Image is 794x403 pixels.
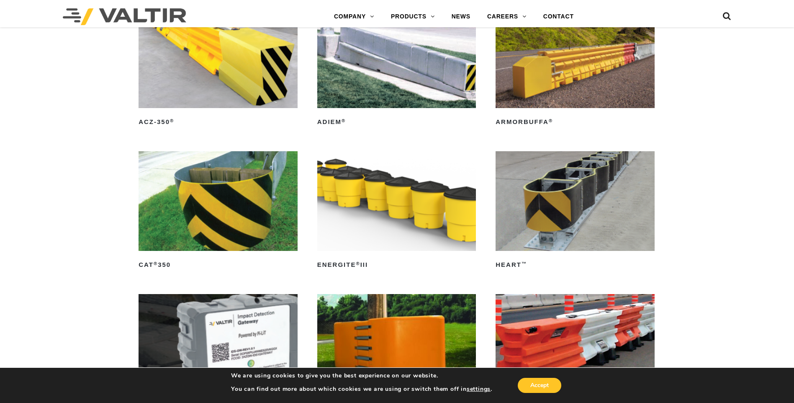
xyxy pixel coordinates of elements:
p: You can find out more about which cookies we are using or switch them off in . [231,385,492,393]
p: We are using cookies to give you the best experience on our website. [231,372,492,380]
h2: ArmorBuffa [496,116,655,129]
sup: ™ [522,261,527,266]
img: Valtir [63,8,186,25]
sup: ® [356,261,360,266]
h2: CAT 350 [139,258,298,272]
h2: HEART [496,258,655,272]
sup: ® [342,118,346,123]
sup: ® [170,118,174,123]
h2: ENERGITE III [317,258,476,272]
a: ArmorBuffa® [496,9,655,129]
a: NEWS [443,8,479,25]
h2: ADIEM [317,116,476,129]
a: ACZ-350® [139,9,298,129]
a: CAREERS [479,8,535,25]
sup: ® [154,261,158,266]
a: ADIEM® [317,9,476,129]
button: settings [467,385,491,393]
a: PRODUCTS [383,8,443,25]
a: COMPANY [326,8,383,25]
a: CAT®350 [139,151,298,271]
sup: ® [549,118,553,123]
button: Accept [518,378,561,393]
a: CONTACT [535,8,582,25]
a: ENERGITE®III [317,151,476,271]
a: HEART™ [496,151,655,271]
h2: ACZ-350 [139,116,298,129]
